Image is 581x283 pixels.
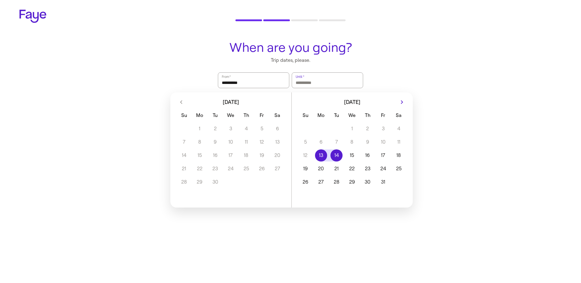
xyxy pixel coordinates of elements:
span: Sunday [177,109,191,122]
span: Monday [314,109,328,122]
label: Until [295,74,305,80]
span: Tuesday [208,109,222,122]
label: From [221,74,231,80]
button: 16 [360,149,375,161]
span: Friday [255,109,269,122]
button: 18 [391,149,406,161]
button: 22 [344,163,360,175]
button: 21 [329,163,344,175]
button: 13 [313,149,329,161]
button: 27 [313,176,329,188]
span: [DATE] [223,99,239,105]
button: 14 [329,149,344,161]
button: 31 [376,176,391,188]
button: 20 [313,163,329,175]
button: 28 [329,176,344,188]
span: Friday [376,109,390,122]
p: Trip dates, please. [214,57,367,64]
button: 19 [298,163,313,175]
button: Next month [397,97,407,107]
button: 17 [376,149,391,161]
span: Saturday [392,109,406,122]
button: 25 [391,163,406,175]
h1: When are you going? [214,41,367,55]
button: 23 [360,163,375,175]
span: Wednesday [224,109,238,122]
span: Tuesday [329,109,343,122]
span: Wednesday [345,109,359,122]
button: 15 [344,149,360,161]
span: Thursday [239,109,253,122]
span: Thursday [360,109,375,122]
span: Monday [192,109,207,122]
button: 29 [344,176,360,188]
button: 30 [360,176,375,188]
button: 24 [376,163,391,175]
button: 26 [298,176,313,188]
span: Sunday [298,109,313,122]
span: Saturday [270,109,284,122]
span: [DATE] [344,99,360,105]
